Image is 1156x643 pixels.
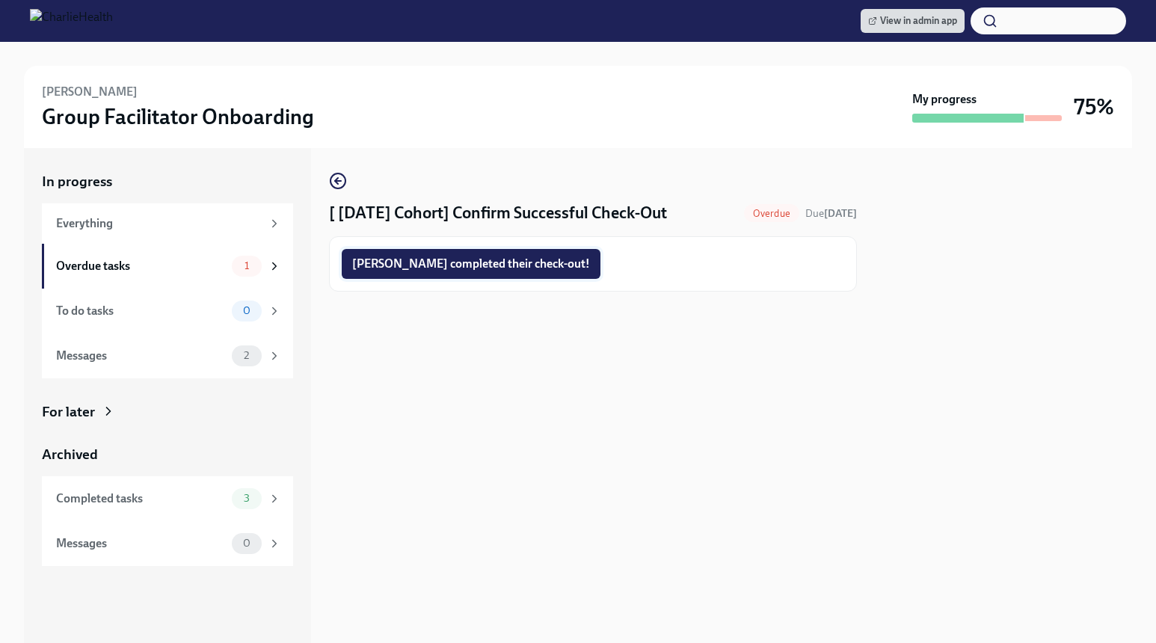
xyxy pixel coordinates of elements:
h6: [PERSON_NAME] [42,84,138,100]
div: To do tasks [56,303,226,319]
span: 3 [235,493,259,504]
div: Messages [56,535,226,552]
span: July 26th, 2025 10:00 [805,206,857,221]
span: [PERSON_NAME] completed their check-out! [352,256,590,271]
h4: [ [DATE] Cohort] Confirm Successful Check-Out [329,202,667,224]
a: Everything [42,203,293,244]
span: View in admin app [868,13,957,28]
a: For later [42,402,293,422]
strong: [DATE] [824,207,857,220]
div: Everything [56,215,262,232]
span: 2 [235,350,258,361]
img: CharlieHealth [30,9,113,33]
span: 0 [234,538,259,549]
div: For later [42,402,95,422]
div: Messages [56,348,226,364]
span: 1 [236,260,258,271]
strong: My progress [912,91,977,108]
a: In progress [42,172,293,191]
a: Messages2 [42,333,293,378]
span: Overdue [744,208,799,219]
a: Archived [42,445,293,464]
a: Completed tasks3 [42,476,293,521]
h3: 75% [1074,93,1114,120]
span: 0 [234,305,259,316]
div: Completed tasks [56,490,226,507]
span: Due [805,207,857,220]
a: To do tasks0 [42,289,293,333]
div: Overdue tasks [56,258,226,274]
h3: Group Facilitator Onboarding [42,103,314,130]
a: Overdue tasks1 [42,244,293,289]
button: [PERSON_NAME] completed their check-out! [342,249,600,279]
a: Messages0 [42,521,293,566]
a: View in admin app [861,9,965,33]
